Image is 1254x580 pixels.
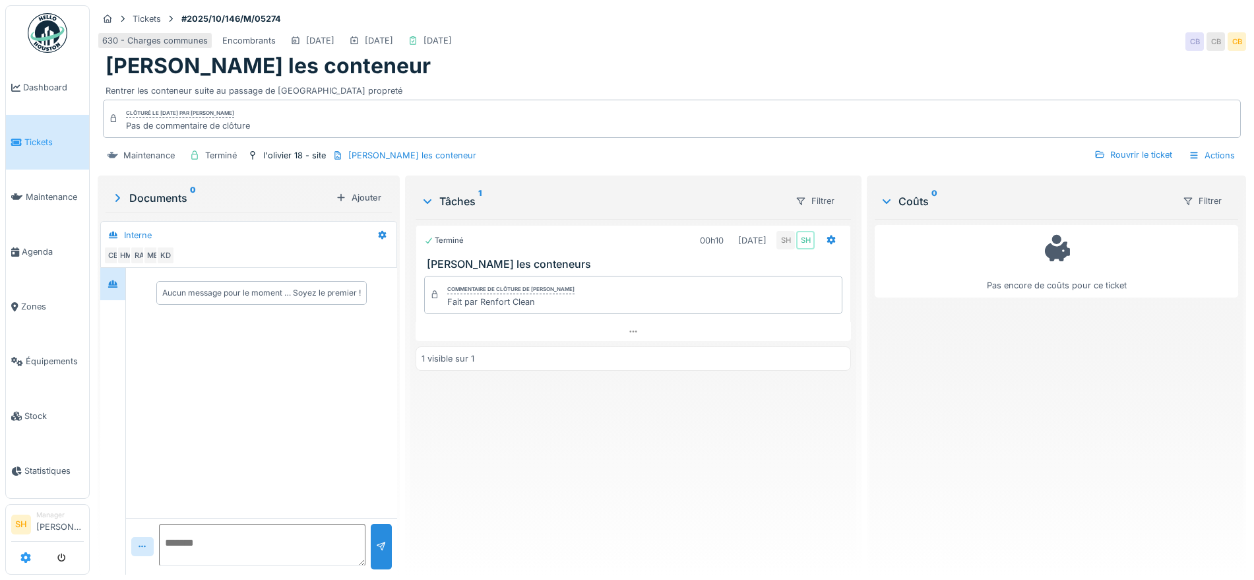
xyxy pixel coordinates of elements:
[776,231,795,249] div: SH
[931,193,937,209] sup: 0
[26,191,84,203] span: Maintenance
[162,287,361,299] div: Aucun message pour le moment … Soyez le premier !
[24,410,84,422] span: Stock
[796,231,815,249] div: SH
[6,115,89,170] a: Tickets
[365,34,393,47] div: [DATE]
[106,53,431,79] h1: [PERSON_NAME] les conteneur
[205,149,237,162] div: Terminé
[421,193,784,209] div: Tâches
[447,285,575,294] div: Commentaire de clôture de [PERSON_NAME]
[22,245,84,258] span: Agenda
[123,149,175,162] div: Maintenance
[738,234,767,247] div: [DATE]
[422,352,474,365] div: 1 visible sur 1
[1177,191,1228,210] div: Filtrer
[6,443,89,498] a: Statistiques
[111,190,330,206] div: Documents
[880,193,1172,209] div: Coûts
[28,13,67,53] img: Badge_color-CXgf-gQk.svg
[104,246,122,265] div: CB
[1183,146,1241,165] div: Actions
[222,34,276,47] div: Encombrants
[11,515,31,534] li: SH
[1089,146,1177,164] div: Rouvrir le ticket
[36,510,84,538] li: [PERSON_NAME]
[23,81,84,94] span: Dashboard
[21,300,84,313] span: Zones
[790,191,840,210] div: Filtrer
[6,334,89,389] a: Équipements
[117,246,135,265] div: HM
[6,60,89,115] a: Dashboard
[427,258,845,271] h3: [PERSON_NAME] les conteneurs
[102,34,208,47] div: 630 - Charges communes
[423,34,452,47] div: [DATE]
[306,34,334,47] div: [DATE]
[133,13,161,25] div: Tickets
[6,224,89,279] a: Agenda
[36,510,84,520] div: Manager
[126,109,234,118] div: Clôturé le [DATE] par [PERSON_NAME]
[143,246,162,265] div: ME
[348,149,476,162] div: [PERSON_NAME] les conteneur
[26,355,84,368] span: Équipements
[263,149,326,162] div: l'olivier 18 - site
[700,234,724,247] div: 00h10
[424,235,464,246] div: Terminé
[24,465,84,477] span: Statistiques
[126,119,250,132] div: Pas de commentaire de clôture
[883,231,1230,292] div: Pas encore de coûts pour ce ticket
[190,190,196,206] sup: 0
[6,389,89,443] a: Stock
[156,246,175,265] div: KD
[1185,32,1204,51] div: CB
[1228,32,1246,51] div: CB
[330,189,387,207] div: Ajouter
[130,246,148,265] div: RA
[6,170,89,224] a: Maintenance
[176,13,286,25] strong: #2025/10/146/M/05274
[6,279,89,334] a: Zones
[478,193,482,209] sup: 1
[447,296,575,308] div: Fait par Renfort Clean
[124,229,152,242] div: Interne
[1207,32,1225,51] div: CB
[11,510,84,542] a: SH Manager[PERSON_NAME]
[106,79,1238,97] div: Rentrer les conteneur suite au passage de [GEOGRAPHIC_DATA] propreté
[24,136,84,148] span: Tickets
